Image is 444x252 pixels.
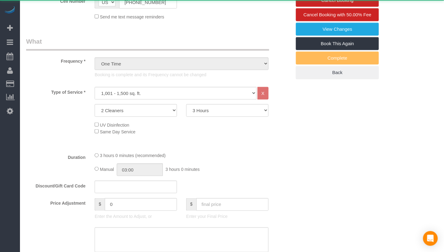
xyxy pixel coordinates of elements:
[4,6,16,15] img: Automaid Logo
[22,181,90,189] label: Discount/Gift Card Code
[22,56,90,64] label: Frequency *
[196,198,269,211] input: final price
[22,198,90,207] label: Price Adjustment
[22,87,90,95] label: Type of Service *
[100,153,166,158] span: 3 hours 0 minutes (recommended)
[296,23,379,36] a: View Changes
[186,214,269,220] p: Enter your Final Price
[296,8,379,21] a: Cancel Booking with 50.00% Fee
[100,14,164,19] span: Send me text message reminders
[166,167,200,172] span: 3 hours 0 minutes
[423,231,438,246] div: Open Intercom Messenger
[100,167,114,172] span: Manual
[95,72,269,78] p: Booking is complete and its Frequency cannot be changed
[22,152,90,160] label: Duration
[100,129,136,134] span: Same Day Service
[304,12,371,17] span: Cancel Booking with 50.00% Fee
[26,37,269,51] legend: What
[296,37,379,50] a: Book This Again
[100,123,129,128] span: UV Disinfection
[95,214,177,220] p: Enter the Amount to Adjust, or
[296,66,379,79] a: Back
[186,198,196,211] span: $
[95,198,105,211] span: $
